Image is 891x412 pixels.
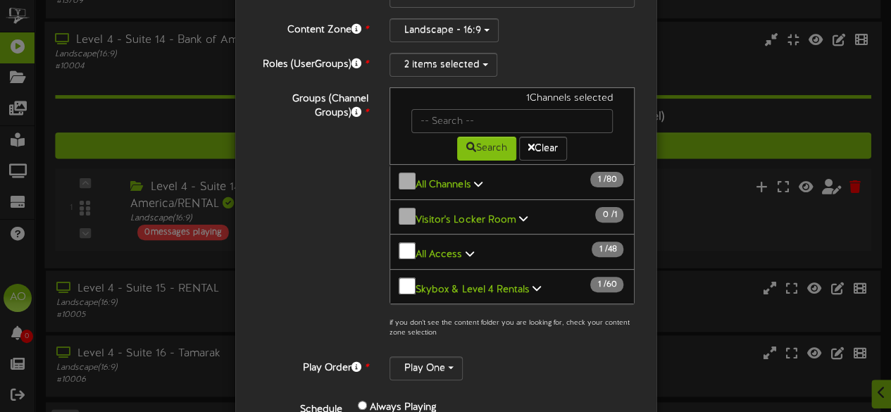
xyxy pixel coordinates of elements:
[246,356,379,375] label: Play Order
[416,180,471,190] b: All Channels
[416,249,462,260] b: All Access
[390,234,635,270] button: All Access 1 /48
[390,269,635,305] button: Skybox & Level 4 Rentals 1 /60
[390,356,463,380] button: Play One
[599,244,604,254] span: 1
[390,199,635,235] button: Visitor's Locker Room 0 /1
[246,87,379,120] label: Groups (Channel Groups)
[390,164,635,200] button: All Channels 1 /80
[246,18,379,37] label: Content Zone
[602,210,611,220] span: 0
[590,277,623,292] span: / 60
[597,175,603,185] span: 1
[595,207,623,223] span: / 1
[411,109,613,133] input: -- Search --
[590,172,623,187] span: / 80
[401,92,624,109] div: 1 Channels selected
[246,53,379,72] label: Roles (UserGroups)
[416,214,516,225] b: Visitor's Locker Room
[519,137,567,161] button: Clear
[390,53,497,77] button: 2 items selected
[592,242,623,257] span: / 48
[597,280,603,289] span: 1
[416,284,529,294] b: Skybox & Level 4 Rentals
[457,137,516,161] button: Search
[390,18,499,42] button: Landscape - 16:9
